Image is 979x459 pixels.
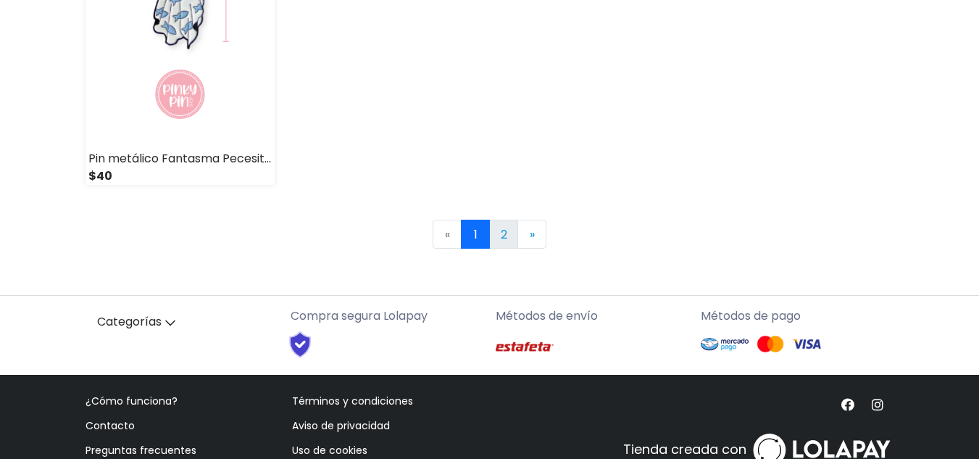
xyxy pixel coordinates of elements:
img: Mastercard Logo [756,335,785,353]
p: Métodos de envío [496,307,689,325]
a: ¿Cómo funciona? [86,394,178,408]
a: 1 [461,220,490,249]
a: Contacto [86,418,135,433]
a: Uso de cookies [292,443,367,458]
img: Visa Logo [792,335,821,353]
a: Categorías [86,307,279,337]
p: Tienda creada con [623,439,746,459]
img: Shield Logo [276,331,325,358]
div: Pin metálico Fantasma Pecesitos [86,150,275,168]
a: Aviso de privacidad [292,418,390,433]
p: Métodos de pago [701,307,894,325]
a: Preguntas frecuentes [86,443,196,458]
a: Next [517,220,546,249]
img: Estafeta Logo [496,331,554,363]
span: » [530,226,535,243]
a: Términos y condiciones [292,394,413,408]
a: 2 [489,220,518,249]
div: $40 [86,168,275,185]
img: Mercado Pago Logo [701,331,749,358]
p: Compra segura Lolapay [291,307,484,325]
nav: Page navigation [86,220,894,249]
